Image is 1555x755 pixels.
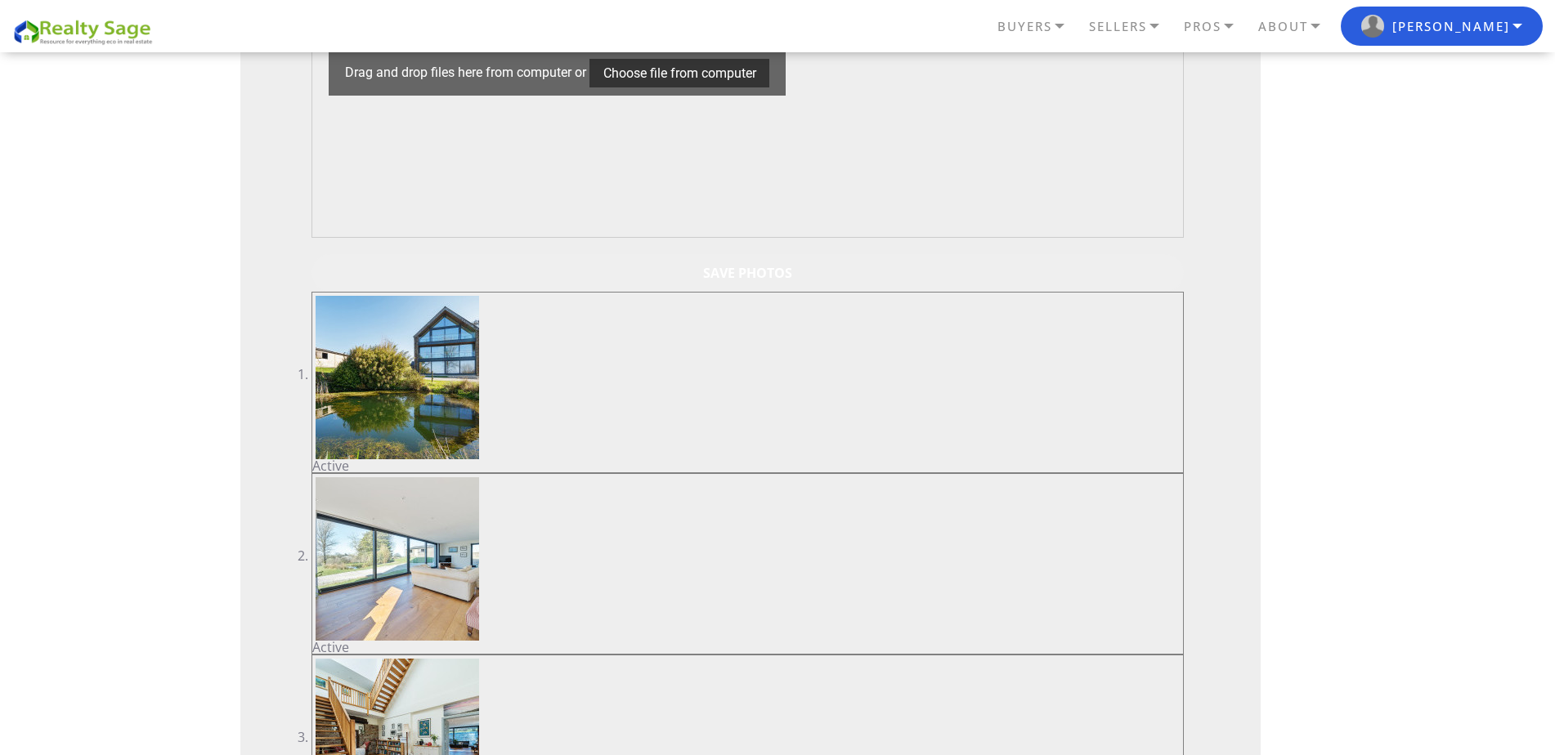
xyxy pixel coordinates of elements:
[312,457,349,475] font: Active
[1361,15,1384,38] img: RS user logo
[316,296,479,459] img: 200_200-99b18265f3.jpg
[1180,12,1254,41] a: PROS
[1085,12,1180,41] a: SELLERS
[12,17,159,46] img: REALTY SAGE
[993,12,1085,41] a: BUYERS
[311,254,1184,292] input: Save Photos
[312,638,349,656] font: Active
[345,64,586,79] font: Drag and drop files here from computer or
[316,477,479,641] img: 200_200-a7f2f83d25.jpg
[1341,7,1543,46] button: RS user logo [PERSON_NAME]
[1254,12,1341,41] a: ABOUT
